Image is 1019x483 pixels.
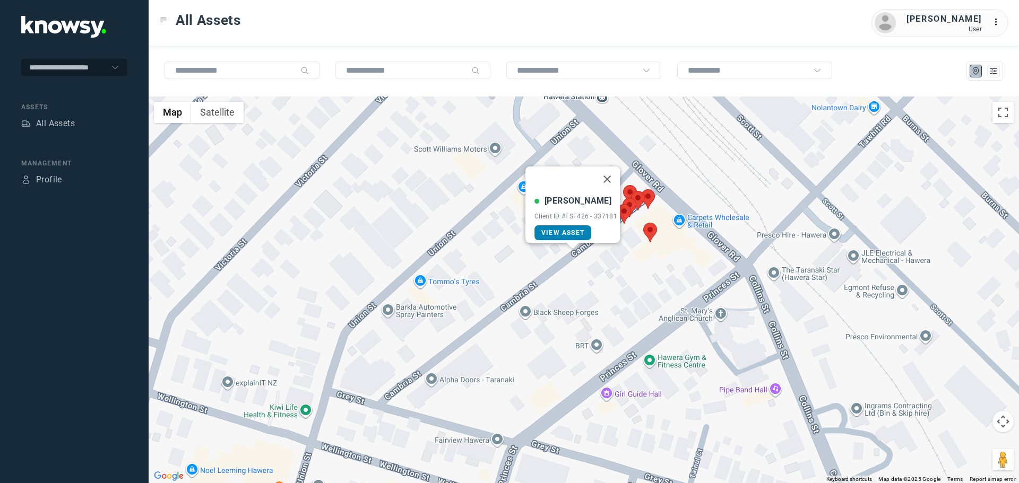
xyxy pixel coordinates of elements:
div: Client ID #FSF426 - 337181 [534,213,617,220]
span: View Asset [541,229,584,236]
a: View Asset [534,225,591,240]
button: Close [594,166,620,192]
span: Map data ©2025 Google [878,476,940,482]
button: Show street map [154,102,191,123]
div: : [992,16,1005,30]
div: Map [971,66,981,76]
div: Assets [21,102,127,112]
div: Toggle Menu [160,16,167,24]
button: Show satellite imagery [191,102,244,123]
button: Keyboard shortcuts [826,476,872,483]
a: ProfileProfile [21,173,62,186]
div: [PERSON_NAME] [906,13,982,25]
a: Report a map error [970,476,1016,482]
div: User [906,25,982,33]
div: Search [300,66,309,75]
a: AssetsAll Assets [21,117,75,130]
div: [PERSON_NAME] [545,195,611,207]
div: Management [21,159,127,168]
div: Profile [21,175,31,185]
tspan: ... [993,18,1004,26]
img: Google [151,469,186,483]
div: All Assets [36,117,75,130]
span: All Assets [176,11,241,30]
button: Map camera controls [992,411,1014,432]
div: Profile [36,173,62,186]
img: avatar.png [875,12,896,33]
div: Search [471,66,480,75]
a: Terms (opens in new tab) [947,476,963,482]
div: List [989,66,998,76]
div: Assets [21,119,31,128]
button: Toggle fullscreen view [992,102,1014,123]
img: Application Logo [21,16,106,38]
a: Open this area in Google Maps (opens a new window) [151,469,186,483]
div: : [992,16,1005,29]
button: Drag Pegman onto the map to open Street View [992,449,1014,470]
